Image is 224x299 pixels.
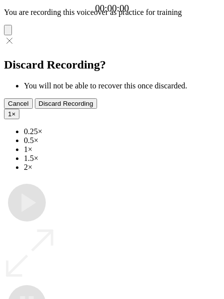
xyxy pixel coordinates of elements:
li: 2× [24,163,220,172]
li: 0.25× [24,127,220,136]
button: 1× [4,109,19,119]
li: 1× [24,145,220,154]
li: 0.5× [24,136,220,145]
li: 1.5× [24,154,220,163]
button: Discard Recording [35,98,98,109]
button: Cancel [4,98,33,109]
span: 1 [8,110,11,118]
p: You are recording this voiceover as practice for training [4,8,220,17]
a: 00:00:00 [95,3,129,14]
h2: Discard Recording? [4,58,220,72]
li: You will not be able to recover this once discarded. [24,81,220,90]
